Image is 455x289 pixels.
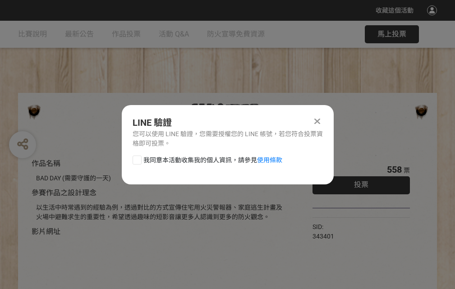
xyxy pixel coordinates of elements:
[32,159,60,168] span: 作品名稱
[159,21,189,48] a: 活動 Q&A
[354,180,368,189] span: 投票
[32,227,60,236] span: 影片網址
[112,30,141,38] span: 作品投票
[313,223,334,240] span: SID: 343401
[387,164,402,175] span: 558
[36,203,285,222] div: 以生活中時常遇到的經驗為例，透過對比的方式宣傳住宅用火災警報器、家庭逃生計畫及火場中避難求生的重要性，希望透過趣味的短影音讓更多人認識到更多的防火觀念。
[376,7,414,14] span: 收藏這個活動
[32,188,97,197] span: 參賽作品之設計理念
[18,30,47,38] span: 比賽說明
[159,30,189,38] span: 活動 Q&A
[336,222,381,231] iframe: Facebook Share
[143,156,282,165] span: 我同意本活動收集我的個人資訊，請參見
[36,174,285,183] div: BAD DAY (需要守護的一天)
[257,156,282,164] a: 使用條款
[133,129,323,148] div: 您可以使用 LINE 驗證，您需要授權您的 LINE 帳號，若您符合投票資格即可投票。
[404,167,410,174] span: 票
[18,21,47,48] a: 比賽說明
[365,25,419,43] button: 馬上投票
[112,21,141,48] a: 作品投票
[207,21,265,48] a: 防火宣導免費資源
[207,30,265,38] span: 防火宣導免費資源
[133,116,323,129] div: LINE 驗證
[377,30,406,38] span: 馬上投票
[65,21,94,48] a: 最新公告
[65,30,94,38] span: 最新公告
